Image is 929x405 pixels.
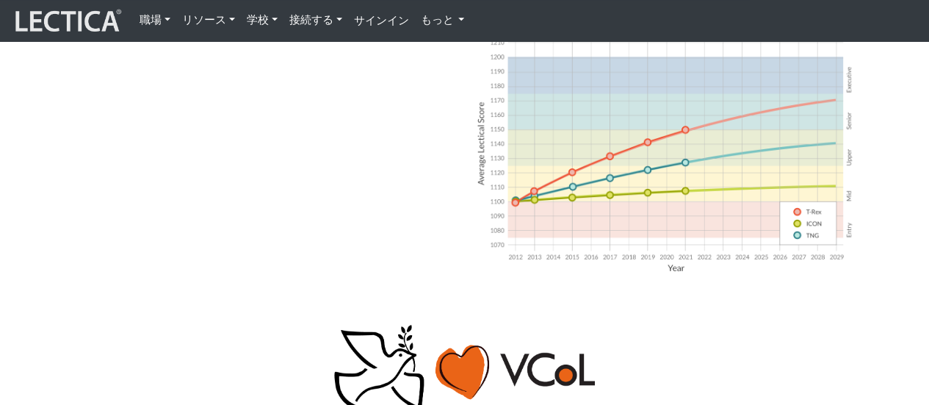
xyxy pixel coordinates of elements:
a: リソース [176,6,241,35]
a: 職場 [134,6,176,35]
font: リソース [182,12,226,26]
img: 3つの組織におけるリーダーの成長軌跡 [476,32,861,276]
font: 学校 [247,12,269,26]
font: もっと [421,12,454,26]
img: レクティカライブ [12,7,122,35]
a: サインイン [348,6,415,35]
a: 学校 [241,6,283,35]
a: 接続する [283,6,348,35]
font: 接続する [289,12,333,26]
font: サインイン [354,13,409,26]
a: もっと [415,6,471,35]
font: 職場 [140,12,162,26]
